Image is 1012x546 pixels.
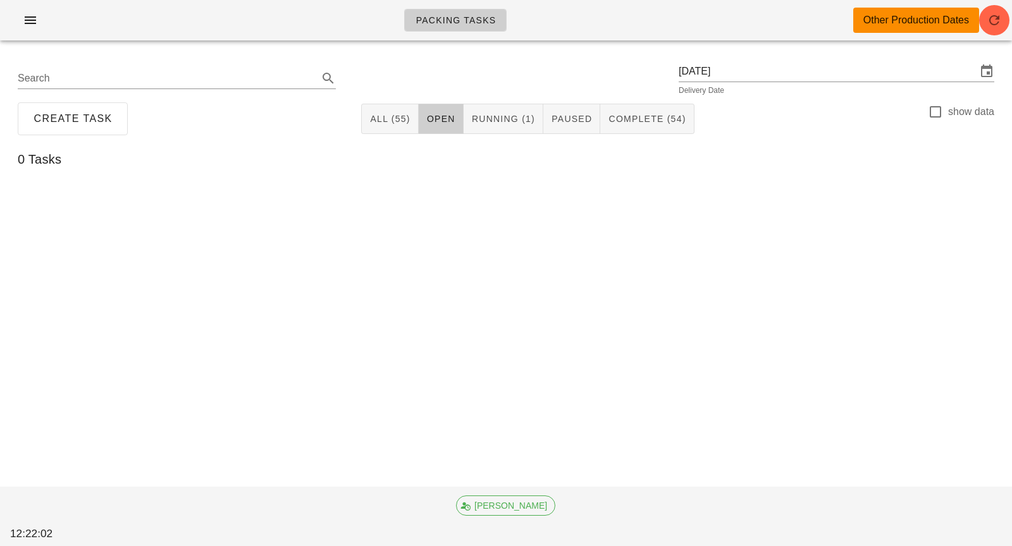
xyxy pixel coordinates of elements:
a: Packing Tasks [404,9,507,32]
span: All (55) [369,114,410,124]
label: show data [948,106,994,118]
span: Open [426,114,455,124]
div: 12:22:02 [8,523,90,545]
button: All (55) [361,104,418,134]
button: Open [419,104,464,134]
span: Running (1) [471,114,535,124]
button: Running (1) [464,104,543,134]
button: Paused [543,104,600,134]
div: Other Production Dates [863,13,969,28]
button: Complete (54) [600,104,694,134]
span: [PERSON_NAME] [464,496,547,515]
span: Complete (54) [608,114,686,124]
span: Packing Tasks [415,15,496,25]
div: 0 Tasks [8,139,1004,179]
span: Paused [551,114,592,124]
span: Create Task [33,113,113,124]
div: Delivery Date [679,87,994,94]
button: Create Task [18,102,128,135]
